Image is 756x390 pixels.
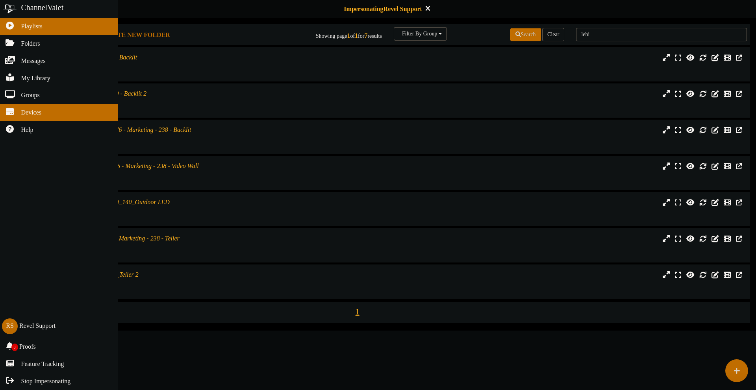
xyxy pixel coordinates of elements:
i: Lehi 140 - Backlit 2 [96,90,146,97]
div: RS [2,318,18,334]
div: Lehi_140_Teller 2 | [31,270,322,279]
span: Stop Impersonating [21,377,71,386]
div: Landscape ( 16:9 ) [31,135,322,141]
span: Devices [21,108,42,117]
div: # 13435 [31,69,322,76]
div: Lehi_140_Outdoor LED | [31,198,322,207]
input: -- Search Playlists by Name -- [576,28,747,41]
div: Lehi_140_Backlit 1 | [31,126,322,135]
div: Lehi 140 - Backlit | [31,53,322,62]
div: Lehi_140_Lobby 1 | [31,162,322,171]
i: Lehi - 676 - Marketing - 238 - Video Wall [94,163,198,169]
button: Clear [542,28,564,41]
div: Revel Support [19,322,56,331]
i: Lehi - 676 - Marketing - 238 - Teller [88,235,180,242]
strong: 7 [364,32,367,39]
div: Landscape ( 16:9 ) [31,171,322,177]
i: Lehi_140_Outdoor LED [108,199,170,205]
span: Feature Tracking [21,360,64,369]
div: Landscape ( 16:9 ) [31,62,322,69]
div: Landscape ( 16:9 ) [31,207,322,214]
span: Proofs [19,342,36,351]
div: # 1545 [31,141,322,148]
button: Create New Folder [92,30,172,40]
div: Lehi 140 - Backlit 2 | [31,89,322,98]
div: # 1549 [31,177,322,184]
span: 0 [11,344,18,351]
div: Showing page of for results [266,27,388,41]
button: Filter By Group [394,27,447,41]
span: Playlists [21,22,43,31]
div: # 13436 [31,105,322,112]
i: Lehi_140_Teller 2 [93,271,139,278]
div: Landscape ( 16:9 ) [31,279,322,286]
div: # 1547 [31,250,322,257]
div: ChannelValet [21,2,64,13]
div: Lehi_140_Teller | [31,234,322,243]
strong: 1 [355,32,358,39]
div: # 13736 [31,286,322,293]
span: Groups [21,91,40,100]
i: Lehi - 676 - Marketing - 238 - Backlit [96,126,191,133]
button: Search [510,28,541,41]
span: Messages [21,57,46,66]
span: Folders [21,39,40,48]
div: Landscape ( 16:9 ) [31,243,322,250]
strong: 1 [347,32,350,39]
div: # 16661 [31,214,322,220]
span: My Library [21,74,50,83]
span: 1 [354,307,361,316]
div: Landscape ( 16:9 ) [31,98,322,105]
span: Help [21,126,33,135]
